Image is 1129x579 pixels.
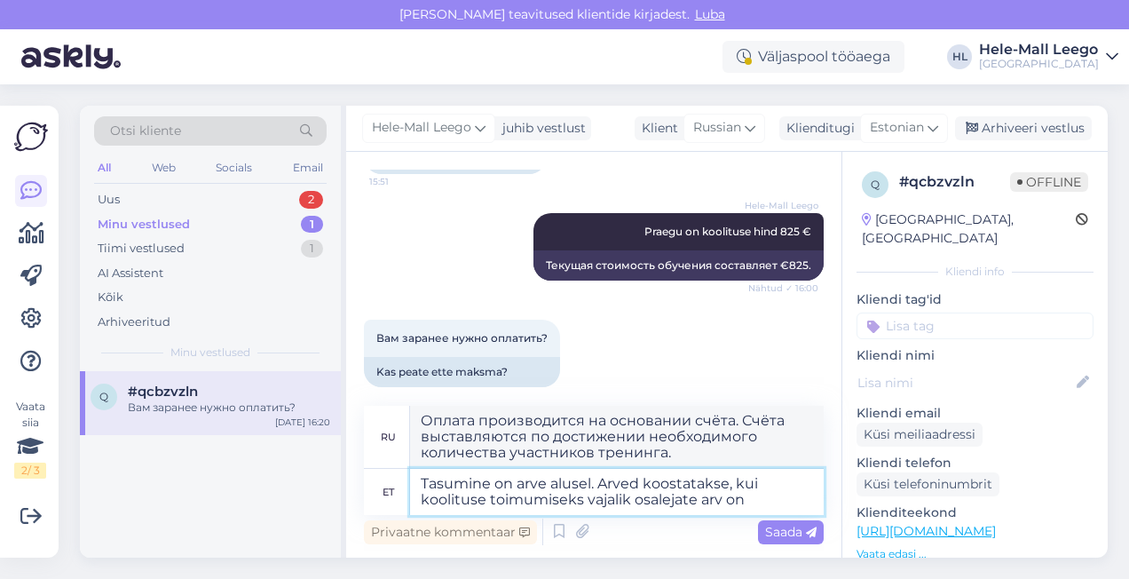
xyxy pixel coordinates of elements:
[94,156,114,179] div: All
[745,199,818,212] span: Hele-Mall Leego
[644,225,811,238] span: Praegu on koolituse hind 825 €
[14,463,46,479] div: 2 / 3
[301,216,323,234] div: 1
[693,118,741,138] span: Russian
[857,404,1093,423] p: Kliendi email
[765,524,817,540] span: Saada
[289,156,327,179] div: Email
[955,116,1092,140] div: Arhiveeri vestlus
[635,119,678,138] div: Klient
[857,546,1093,562] p: Vaata edasi ...
[495,119,586,138] div: juhib vestlust
[98,265,163,282] div: AI Assistent
[857,504,1093,522] p: Klienditeekond
[857,472,999,496] div: Küsi telefoninumbrit
[369,175,436,188] span: 15:51
[301,240,323,258] div: 1
[722,41,904,73] div: Väljaspool tööaega
[857,523,996,539] a: [URL][DOMAIN_NAME]
[14,399,46,479] div: Vaata siia
[98,191,120,209] div: Uus
[98,313,170,331] div: Arhiveeritud
[212,156,256,179] div: Socials
[410,406,824,468] textarea: Оплата производится на основании счёта. Счёта выставляются по достижении необходимого количества ...
[14,120,48,154] img: Askly Logo
[369,388,436,401] span: 16:20
[857,313,1093,339] input: Lisa tag
[870,118,924,138] span: Estonian
[748,282,818,295] span: Nähtud ✓ 16:00
[533,250,824,281] div: Текущая стоимость обучения составляет €825.
[98,240,185,258] div: Tiimi vestlused
[275,416,330,429] div: [DATE] 16:20
[372,118,471,138] span: Hele-Mall Leego
[383,477,394,507] div: et
[857,423,983,447] div: Küsi meiliaadressi
[98,216,190,234] div: Minu vestlused
[410,469,824,515] textarea: Tasumine on arve alusel. Arved koostatakse, kui koolituse toimumiseks vajalik osalejate arv on
[170,345,250,361] span: Minu vestlused
[857,373,1073,393] input: Lisa nimi
[979,57,1099,71] div: [GEOGRAPHIC_DATA]
[299,191,323,209] div: 2
[857,290,1093,309] p: Kliendi tag'id
[899,171,1010,193] div: # qcbzvzln
[857,454,1093,472] p: Kliendi telefon
[148,156,179,179] div: Web
[364,520,537,544] div: Privaatne kommentaar
[110,122,181,140] span: Otsi kliente
[364,357,560,387] div: Kas peate ette maksma?
[381,422,396,452] div: ru
[857,264,1093,280] div: Kliendi info
[128,400,330,416] div: Вам заранее нужно оплатить?
[871,178,880,191] span: q
[128,384,198,400] span: #qcbzvzln
[979,43,1118,71] a: Hele-Mall Leego[GEOGRAPHIC_DATA]
[947,44,972,69] div: HL
[1010,172,1088,192] span: Offline
[98,289,123,306] div: Kõik
[690,6,730,22] span: Luba
[376,331,548,345] span: Вам заранее нужно оплатить?
[862,210,1076,248] div: [GEOGRAPHIC_DATA], [GEOGRAPHIC_DATA]
[99,390,108,403] span: q
[779,119,855,138] div: Klienditugi
[979,43,1099,57] div: Hele-Mall Leego
[857,346,1093,365] p: Kliendi nimi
